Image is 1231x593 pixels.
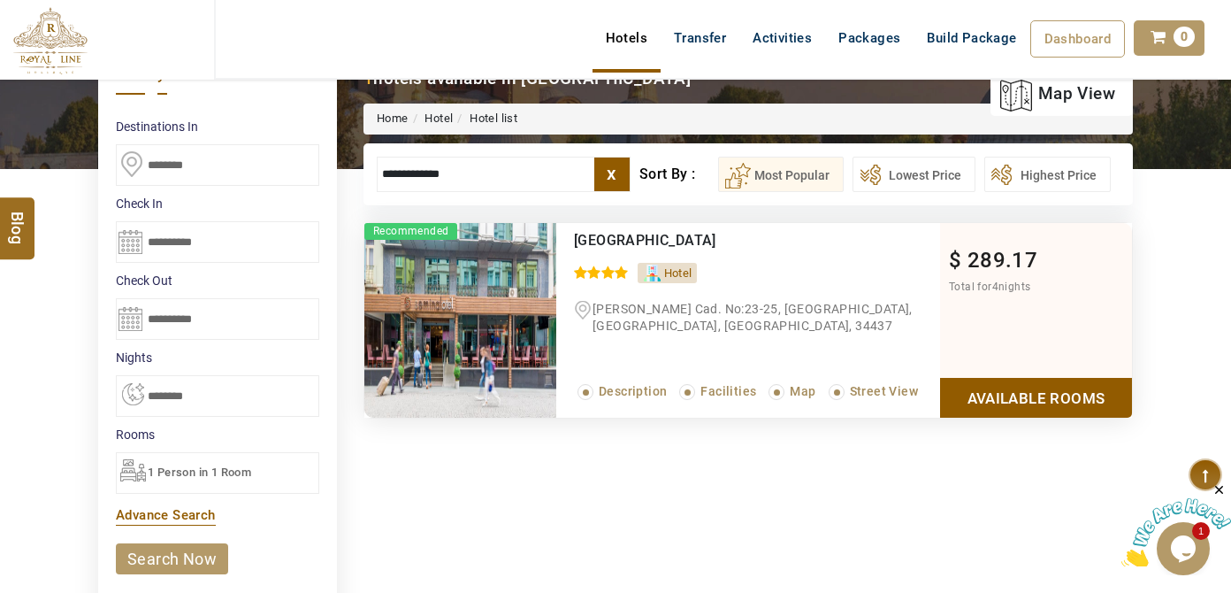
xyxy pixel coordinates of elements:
a: Build Package [914,20,1029,56]
a: Activities [739,20,825,56]
span: Description [599,384,667,398]
img: 374s5IYJ_7b91b7faf3bf4ede26c40a157ba84a71.jpg [364,223,556,418]
a: Advance Search [116,507,216,523]
a: Packages [825,20,914,56]
span: 1 Person in 1 Room [148,466,251,479]
span: Hotel [664,266,692,280]
label: x [594,158,630,191]
a: Hotel [424,112,453,125]
button: Most Popular [718,157,844,192]
span: Total for nights [949,281,1030,293]
label: Rooms [116,426,319,443]
span: 4 [992,281,998,293]
button: Lowest Price [853,157,975,192]
label: Check In [116,195,319,212]
a: Transfer [661,20,739,56]
a: search now [116,543,228,574]
label: nights [116,349,319,366]
a: 0 [1134,20,1204,56]
a: Hotels [593,20,661,56]
span: Map [790,384,815,398]
span: 289.17 [967,248,1037,273]
span: [PERSON_NAME] Cad. No:23-25, [GEOGRAPHIC_DATA], [GEOGRAPHIC_DATA], [GEOGRAPHIC_DATA], 34437 [593,302,913,333]
div: Seminal Hotel [574,232,867,250]
img: The Royal Line Holidays [13,7,88,74]
label: Destinations In [116,118,319,135]
a: Show Rooms [940,378,1132,418]
span: Blog [6,212,29,227]
span: Street View [850,384,918,398]
a: Home [377,112,409,125]
button: Highest Price [984,157,1111,192]
a: map view [999,74,1115,113]
span: Facilities [700,384,756,398]
a: [GEOGRAPHIC_DATA] [574,232,716,249]
span: Dashboard [1044,31,1112,47]
span: $ [949,248,961,273]
span: Recommended [364,223,457,240]
li: Hotel list [453,111,517,127]
label: Check Out [116,272,319,289]
iframe: chat widget [1121,482,1231,566]
span: 0 [1174,27,1195,47]
div: Sort By : [639,157,718,192]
